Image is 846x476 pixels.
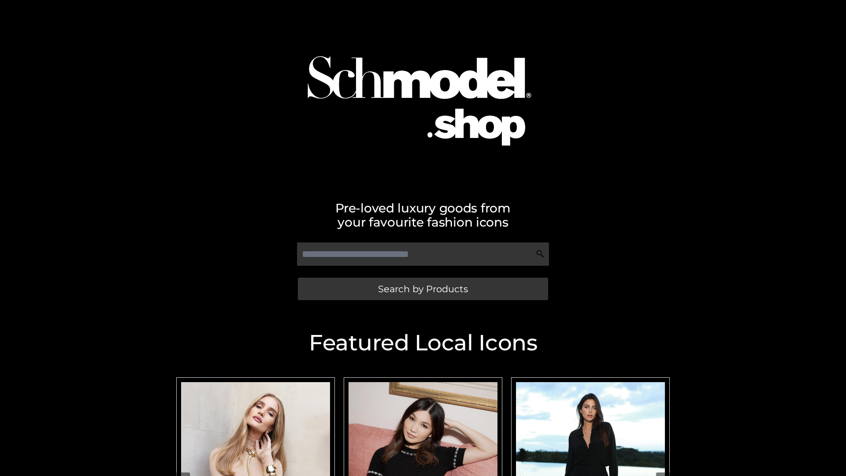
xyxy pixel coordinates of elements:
h2: Pre-loved luxury goods from your favourite fashion icons [172,201,674,229]
h2: Featured Local Icons​ [172,332,674,354]
span: Search by Products [378,284,468,294]
a: Search by Products [298,278,548,300]
img: Search Icon [536,249,545,258]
